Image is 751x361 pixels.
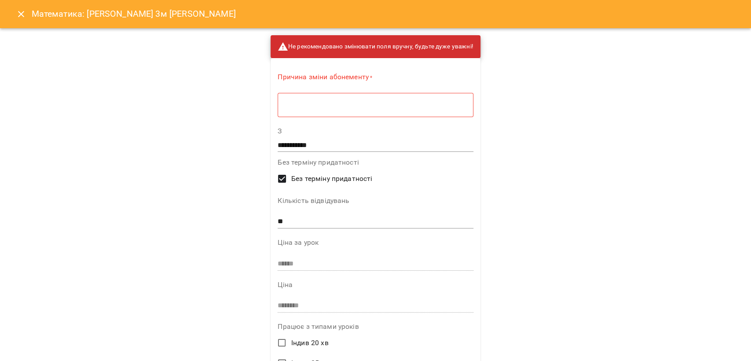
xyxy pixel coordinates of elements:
[291,338,329,348] span: Індив 20 хв
[278,323,473,330] label: Працює з типами уроків
[278,197,473,204] label: Кількість відвідувань
[278,72,473,82] label: Причина зміни абонементу
[11,4,32,25] button: Close
[32,7,236,21] h6: Математика: [PERSON_NAME] 3м [PERSON_NAME]
[278,281,473,288] label: Ціна
[278,159,473,166] label: Без терміну придатності
[291,173,372,184] span: Без терміну придатності
[278,239,473,246] label: Ціна за урок
[278,41,473,52] span: Не рекомендовано змінювати поля вручну, будьте дуже уважні!
[278,128,473,135] label: З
